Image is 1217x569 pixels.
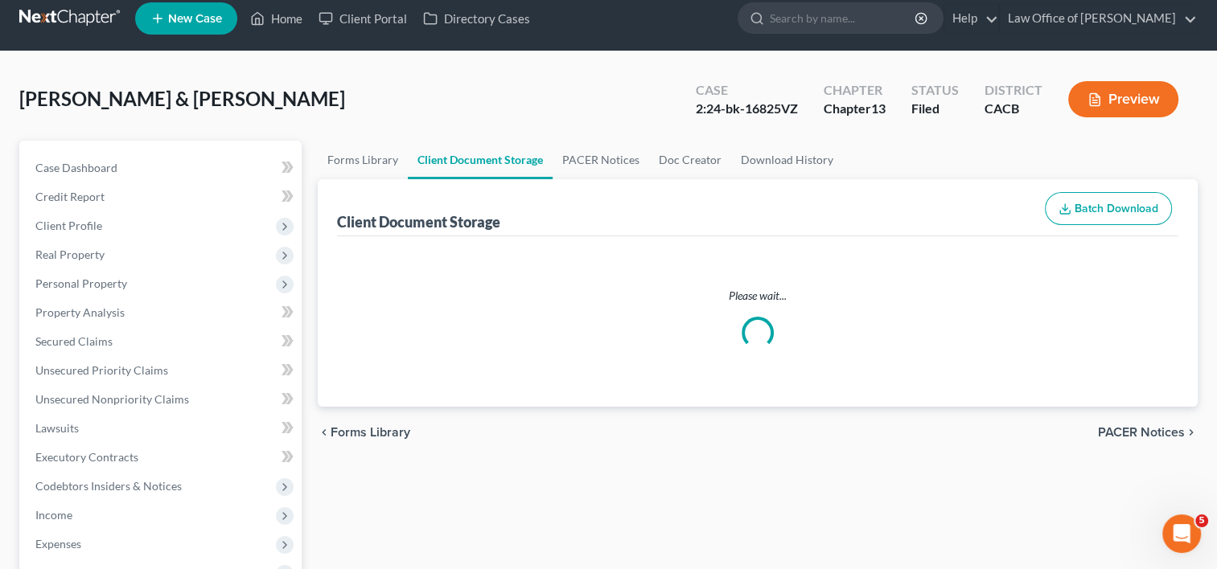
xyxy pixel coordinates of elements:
div: CACB [985,100,1042,118]
a: Doc Creator [649,141,731,179]
a: Executory Contracts [23,443,302,472]
i: chevron_left [318,426,331,439]
span: 5 [1195,514,1208,527]
a: Property Analysis [23,298,302,327]
div: District [985,81,1042,100]
span: Batch Download [1075,202,1158,215]
span: Property Analysis [35,305,125,319]
span: Executory Contracts [35,450,138,464]
span: Case Dashboard [35,161,117,174]
a: Forms Library [318,141,408,179]
div: Status [911,81,959,100]
p: Please wait... [340,288,1175,304]
span: [PERSON_NAME] & [PERSON_NAME] [19,87,345,110]
a: Client Portal [310,4,415,33]
span: PACER Notices [1098,426,1185,439]
button: PACER Notices chevron_right [1098,426,1198,439]
a: PACER Notices [553,141,649,179]
i: chevron_right [1185,426,1198,439]
div: Client Document Storage [337,212,500,231]
span: Income [35,508,72,522]
span: Client Profile [35,219,102,232]
div: Chapter [824,100,886,118]
a: Home [242,4,310,33]
span: Secured Claims [35,334,113,348]
button: Preview [1068,81,1178,117]
span: Forms Library [331,426,410,439]
a: Help [944,4,998,33]
a: Unsecured Nonpriority Claims [23,385,302,414]
div: Case [696,81,798,100]
span: Personal Property [35,276,127,290]
a: Credit Report [23,182,302,211]
button: Batch Download [1045,192,1172,226]
iframe: Intercom live chat [1162,514,1201,553]
span: Real Property [35,248,105,261]
a: Client Document Storage [408,141,553,179]
span: Expenses [35,537,81,551]
div: Chapter [824,81,886,100]
a: Lawsuits [23,414,302,443]
span: New Case [168,13,222,25]
a: Directory Cases [415,4,538,33]
a: Law Office of [PERSON_NAME] [1000,4,1197,33]
span: Credit Report [35,190,105,203]
div: 2:24-bk-16825VZ [696,100,798,118]
a: Secured Claims [23,327,302,356]
input: Search by name... [770,3,917,33]
span: Lawsuits [35,421,79,435]
span: Codebtors Insiders & Notices [35,479,182,493]
div: Filed [911,100,959,118]
span: Unsecured Nonpriority Claims [35,392,189,406]
span: Unsecured Priority Claims [35,363,168,377]
a: Case Dashboard [23,154,302,182]
a: Download History [731,141,843,179]
span: 13 [871,100,886,116]
a: Unsecured Priority Claims [23,356,302,385]
button: chevron_left Forms Library [318,426,410,439]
